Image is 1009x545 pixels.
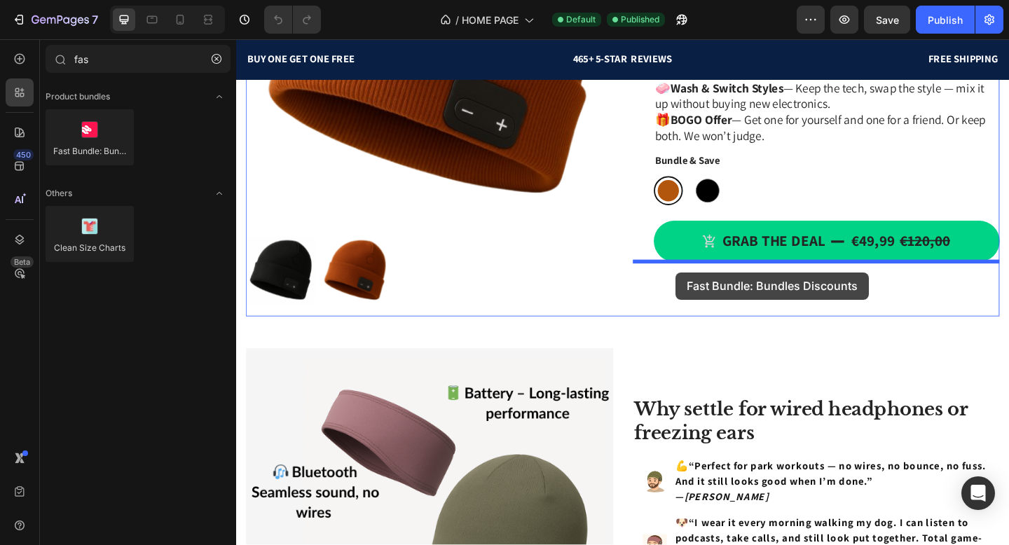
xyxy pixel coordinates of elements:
[916,6,975,34] button: Publish
[236,39,1009,545] iframe: Design area
[462,13,519,27] span: HOME PAGE
[46,187,72,200] span: Others
[876,14,899,26] span: Save
[46,90,110,103] span: Product bundles
[455,13,459,27] span: /
[208,182,231,205] span: Toggle open
[6,6,104,34] button: 7
[264,6,321,34] div: Undo/Redo
[864,6,910,34] button: Save
[928,13,963,27] div: Publish
[208,85,231,108] span: Toggle open
[621,13,659,26] span: Published
[46,45,231,73] input: Search Shopify Apps
[11,256,34,268] div: Beta
[13,149,34,160] div: 450
[92,11,98,28] p: 7
[566,13,596,26] span: Default
[961,476,995,510] div: Open Intercom Messenger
